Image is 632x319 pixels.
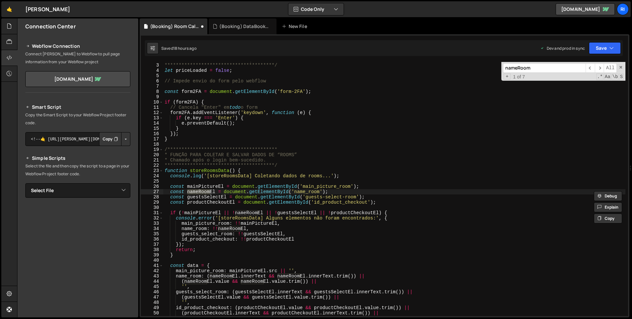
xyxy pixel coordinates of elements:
[141,131,163,136] div: 16
[141,105,163,110] div: 11
[596,73,603,80] span: RegExp Search
[141,184,163,189] div: 26
[141,168,163,173] div: 23
[25,5,70,13] div: [PERSON_NAME]
[511,74,528,79] span: 1 of 7
[25,209,131,268] iframe: YouTube video player
[141,216,163,221] div: 32
[141,142,163,147] div: 18
[25,162,130,178] p: Select the file and then copy the script to a page in your Webflow Project footer code.
[25,103,130,111] h2: Smart Script
[99,132,121,146] button: Copy
[141,173,163,179] div: 24
[141,152,163,158] div: 20
[595,63,604,73] span: ​
[288,3,344,15] button: Code Only
[594,191,622,201] button: Debug
[141,242,163,247] div: 37
[556,3,615,15] a: [DOMAIN_NAME]
[25,154,130,162] h2: Simple Scripts
[141,200,163,205] div: 29
[586,63,595,73] span: ​
[589,42,621,54] button: Save
[141,205,163,210] div: 30
[141,115,163,121] div: 13
[1,1,17,17] a: 🤙
[604,63,617,73] span: Alt-Enter
[141,100,163,105] div: 10
[141,158,163,163] div: 21
[141,268,163,274] div: 42
[141,295,163,300] div: 47
[604,73,611,80] span: CaseSensitive Search
[141,263,163,268] div: 41
[141,68,163,73] div: 4
[612,73,619,80] span: Whole Word Search
[141,284,163,289] div: 45
[141,289,163,295] div: 46
[141,78,163,84] div: 6
[141,110,163,115] div: 12
[25,42,130,50] h2: Webflow Connection
[617,3,629,15] a: Ri
[141,194,163,200] div: 28
[25,111,130,127] p: Copy the Smart Script to your Webflow Project footer code.
[594,214,622,223] button: Copy
[25,23,76,30] h2: Connection Center
[141,136,163,142] div: 17
[161,45,197,51] div: Saved
[141,279,163,284] div: 44
[25,132,130,146] textarea: <!--🤙 [URL][PERSON_NAME][DOMAIN_NAME]> <script>document.addEventListener("DOMContentLoaded", func...
[503,63,586,73] input: Search for
[99,132,130,146] div: Button group with nested dropdown
[540,45,585,51] div: Dev and prod in sync
[141,305,163,310] div: 49
[141,121,163,126] div: 14
[141,147,163,152] div: 19
[594,202,622,212] button: Explain
[219,23,269,30] div: (Booking) DataBooking.js
[141,310,163,316] div: 50
[141,226,163,231] div: 34
[141,237,163,242] div: 36
[141,189,163,194] div: 27
[141,247,163,252] div: 38
[619,73,623,80] span: Search In Selection
[141,163,163,168] div: 22
[141,89,163,94] div: 8
[25,50,130,66] p: Connect [PERSON_NAME] to Webflow to pull page information from your Webflow project
[504,73,511,79] span: Toggle Replace mode
[141,300,163,305] div: 48
[141,231,163,237] div: 35
[141,258,163,263] div: 40
[141,221,163,226] div: 33
[141,274,163,279] div: 43
[141,73,163,78] div: 5
[141,94,163,100] div: 9
[141,179,163,184] div: 25
[173,45,197,51] div: 18 hours ago
[141,126,163,131] div: 15
[25,71,130,87] a: [DOMAIN_NAME]
[282,23,309,30] div: New File
[141,63,163,68] div: 3
[141,252,163,258] div: 39
[141,210,163,216] div: 31
[141,84,163,89] div: 7
[150,23,199,30] div: (Booking) Room Calendar.js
